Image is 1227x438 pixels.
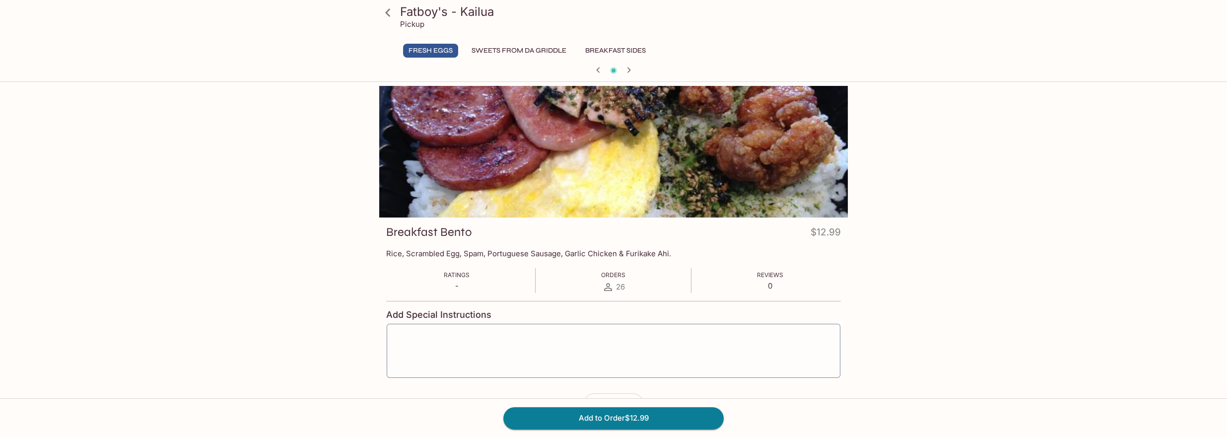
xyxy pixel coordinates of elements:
[444,271,470,279] span: Ratings
[444,281,470,291] p: -
[386,309,841,320] h4: Add Special Instructions
[466,44,572,58] button: SWEETS FROM DA GRIDDLE
[616,282,625,292] span: 26
[400,4,844,19] h3: Fatboy's - Kailua
[757,271,783,279] span: Reviews
[601,271,625,279] span: Orders
[379,86,848,218] div: Breakfast Bento
[386,224,472,240] h3: Breakfast Bento
[403,44,458,58] button: FRESH EGGS
[400,19,424,29] p: Pickup
[580,44,651,58] button: BREAKFAST SIDES
[811,224,841,244] h4: $12.99
[757,281,783,291] p: 0
[386,249,841,258] p: Rice, Scrambled Egg, Spam, Portuguese Sausage, Garlic Chicken & Furikake Ahi.
[503,407,724,429] button: Add to Order$12.99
